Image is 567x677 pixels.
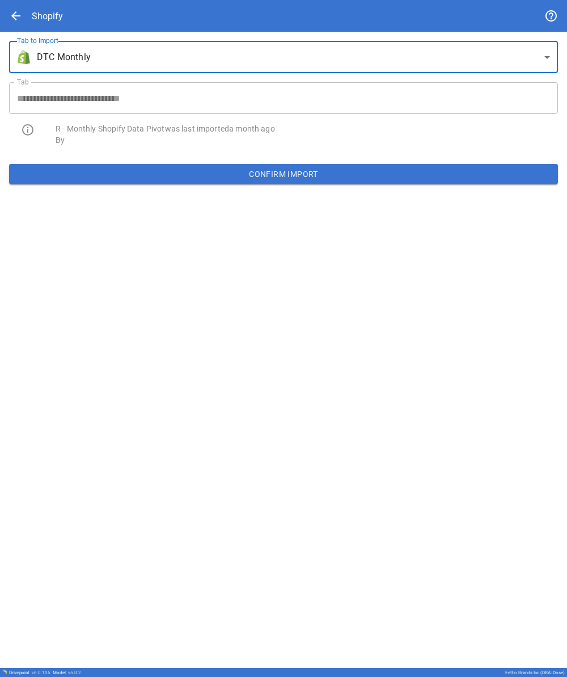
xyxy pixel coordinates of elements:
[56,134,558,146] p: By
[9,164,558,184] button: Confirm Import
[32,670,50,675] span: v 6.0.106
[17,77,29,87] label: Tab
[17,36,58,45] label: Tab to Import
[56,123,558,134] p: R - Monthly Shopify Data Pivot was last imported a month ago
[32,11,63,22] div: Shopify
[17,50,31,64] img: brand icon not found
[9,670,50,675] div: Drivepoint
[9,9,23,23] span: arrow_back
[68,670,81,675] span: v 5.0.2
[21,123,35,137] span: info_outline
[53,670,81,675] div: Model
[37,50,91,64] span: DTC Monthly
[505,670,565,675] div: Eetho Brands Inc (DBA: Dose)
[2,670,7,674] img: Drivepoint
